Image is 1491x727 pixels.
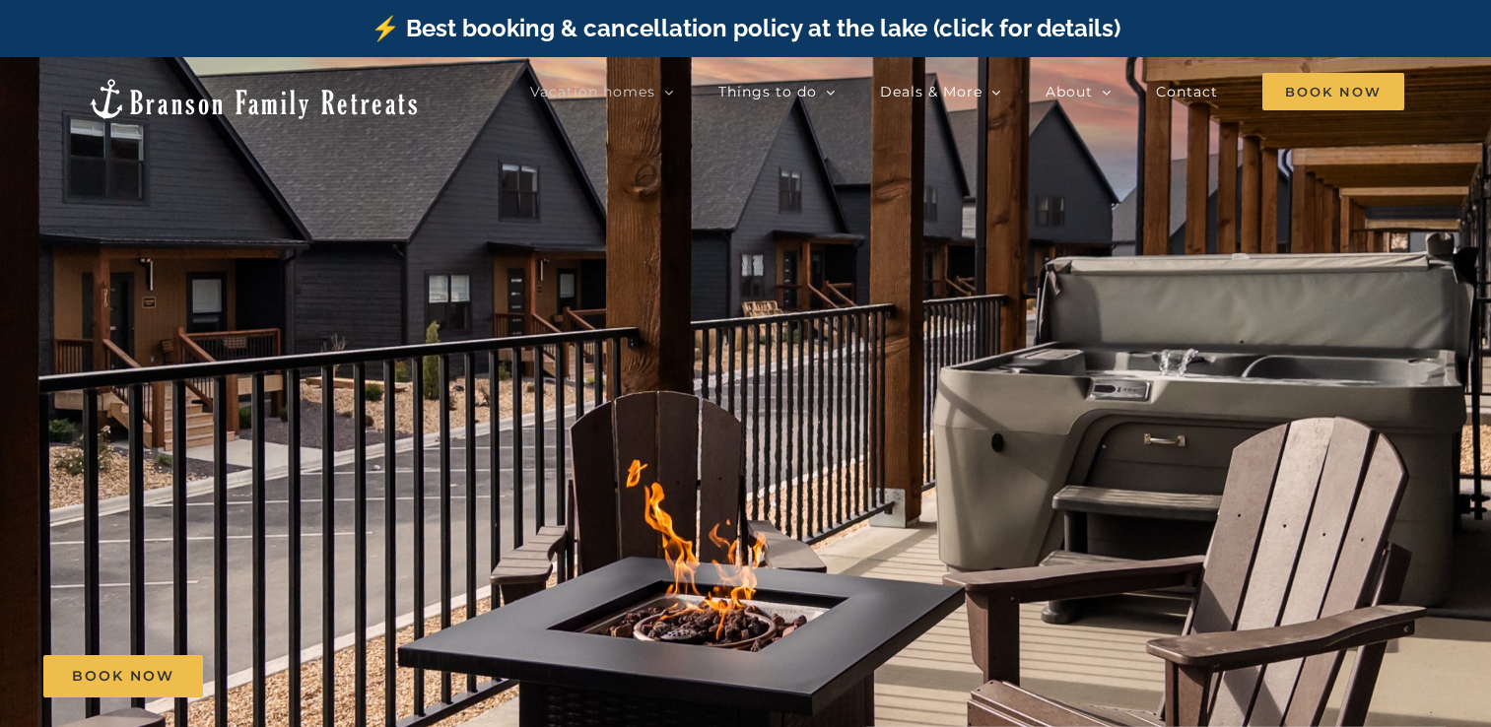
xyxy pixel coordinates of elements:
[1262,73,1404,110] span: Book Now
[43,655,203,697] a: Book Now
[87,77,421,121] img: Branson Family Retreats Logo
[718,72,836,111] a: Things to do
[530,85,655,99] span: Vacation homes
[371,14,1120,42] a: ⚡️ Best booking & cancellation policy at the lake (click for details)
[1156,85,1218,99] span: Contact
[718,85,817,99] span: Things to do
[530,72,674,111] a: Vacation homes
[1156,72,1218,111] a: Contact
[880,72,1001,111] a: Deals & More
[530,72,1404,111] nav: Main Menu
[72,668,174,685] span: Book Now
[880,85,983,99] span: Deals & More
[1046,72,1112,111] a: About
[1046,85,1093,99] span: About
